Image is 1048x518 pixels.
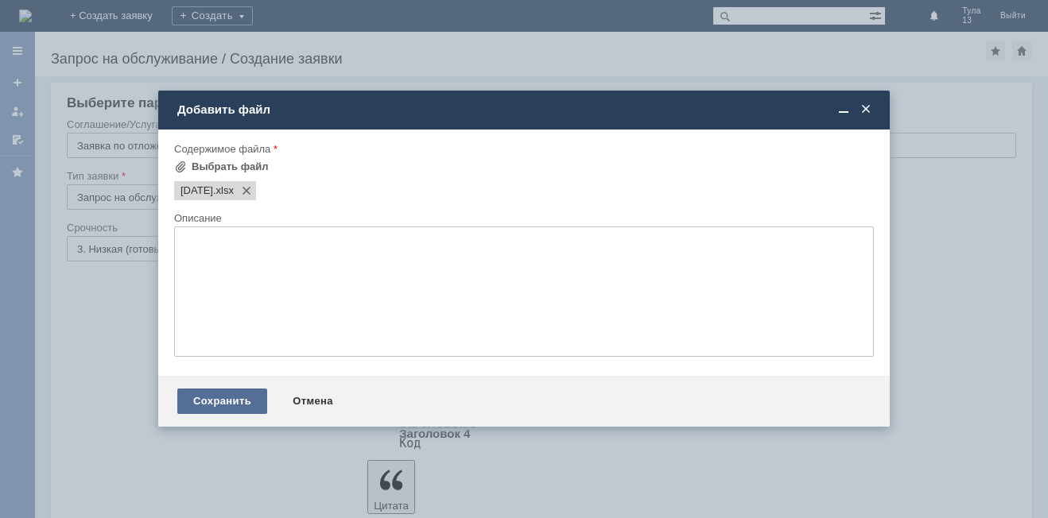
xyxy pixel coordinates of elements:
span: Свернуть (Ctrl + M) [836,102,852,117]
span: 06.09.2025.xlsx [213,184,234,197]
div: Выбрать файл [192,160,269,173]
div: Описание [174,213,871,223]
div: Добавить файл [177,102,874,117]
div: Содержимое файла [174,144,871,154]
span: Закрыть [858,102,874,117]
div: ЗДРАВСТВУЙТЕ, УДАЛИТЕ ОТЛОЖЕННЫЕ ЧЕКИ ЗА [DATE] [6,6,232,32]
span: 06.09.2025.xlsx [180,184,213,197]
